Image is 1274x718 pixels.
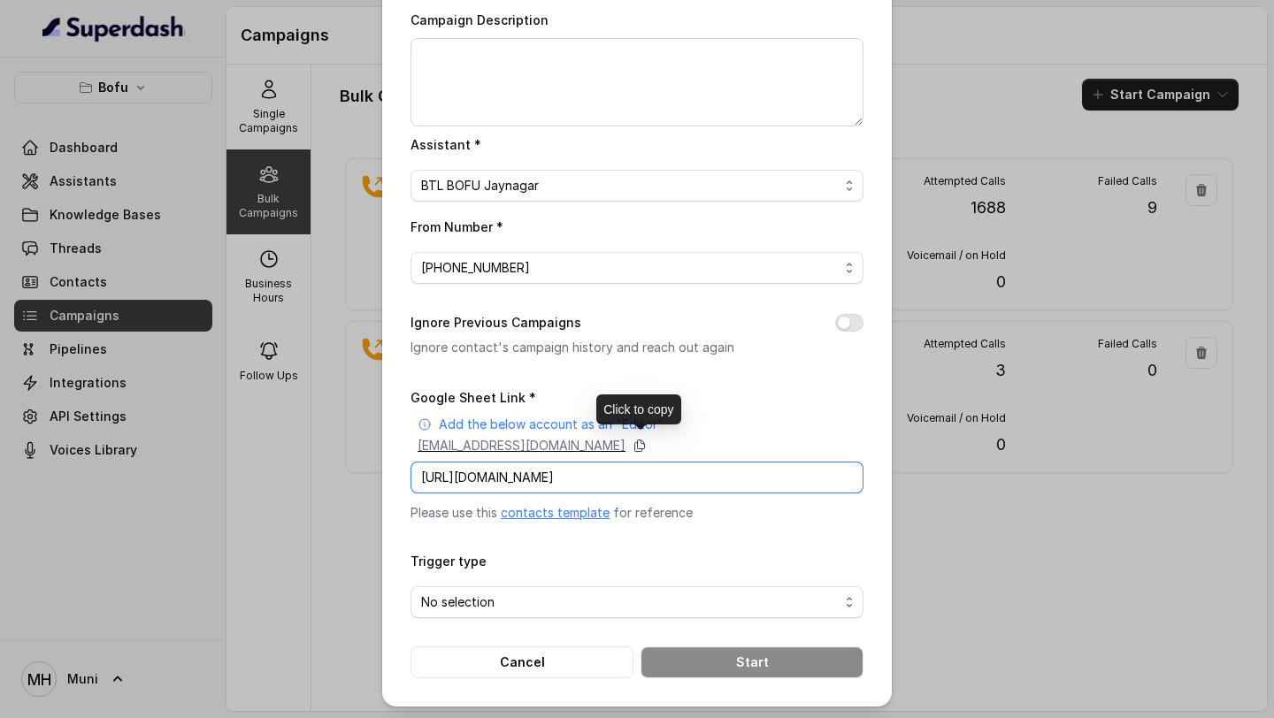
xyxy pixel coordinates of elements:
button: No selection [411,586,863,618]
button: Cancel [411,646,633,678]
p: Add the below account as an "Editor" [439,416,664,433]
label: Google Sheet Link * [411,390,536,405]
button: [PHONE_NUMBER] [411,252,863,284]
label: From Number * [411,219,503,234]
button: Start [641,646,863,678]
span: [PHONE_NUMBER] [421,257,839,279]
a: contacts template [501,505,610,520]
label: Trigger type [411,554,487,569]
p: [EMAIL_ADDRESS][DOMAIN_NAME] [418,437,625,454]
label: Campaign Description [411,12,549,27]
span: No selection [421,592,839,613]
p: Ignore contact's campaign history and reach out again [411,337,807,358]
button: BTL BOFU Jaynagar [411,170,863,202]
p: Please use this for reference [411,504,863,522]
label: Assistant * [411,137,481,152]
label: Ignore Previous Campaigns [411,312,581,333]
span: BTL BOFU Jaynagar [421,175,839,196]
div: Click to copy [596,394,680,424]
